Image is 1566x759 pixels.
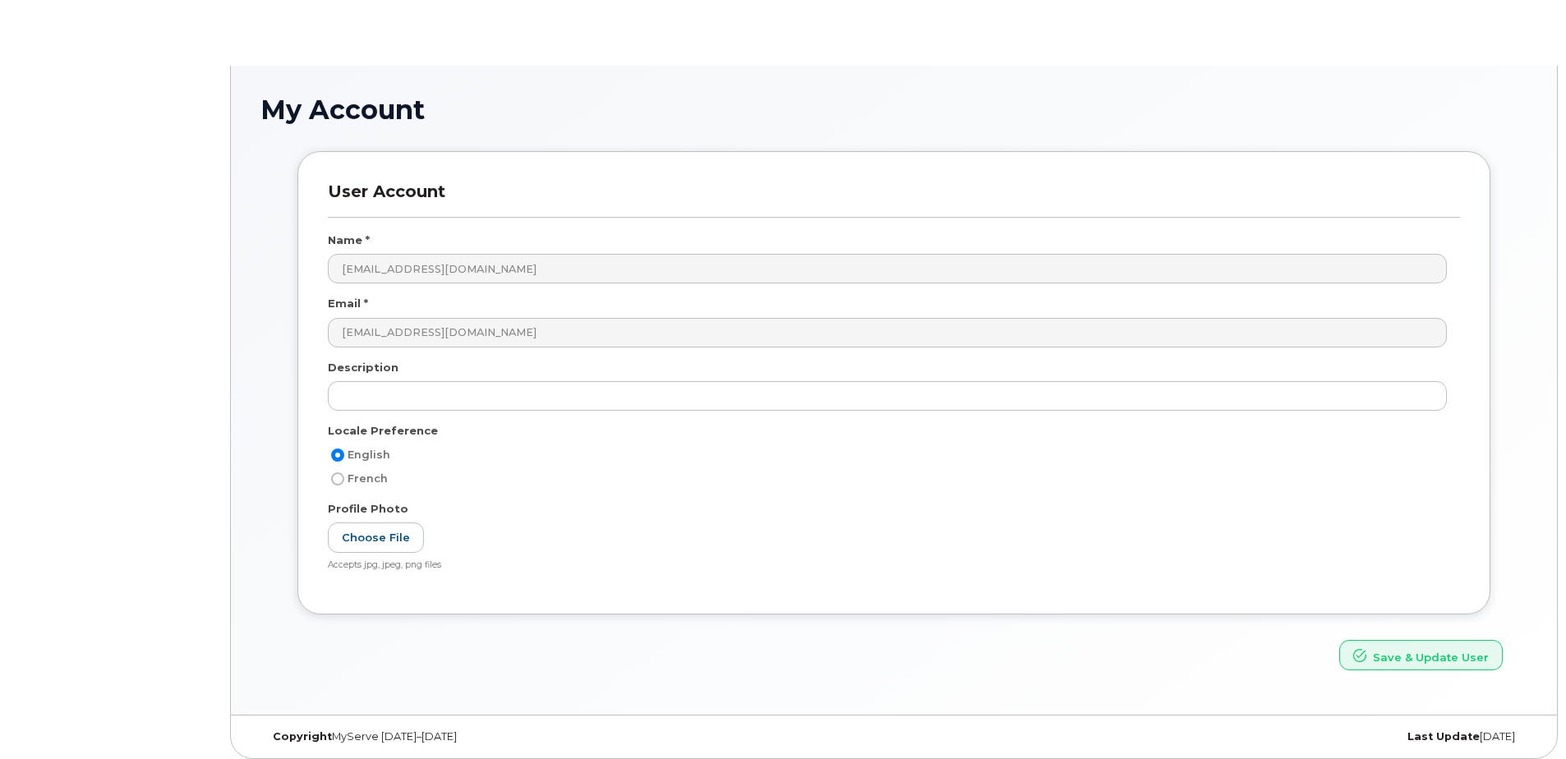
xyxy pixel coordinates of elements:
span: English [348,448,390,461]
label: Profile Photo [328,501,408,517]
h1: My Account [260,95,1527,124]
h3: User Account [328,182,1460,217]
strong: Copyright [273,730,332,743]
label: Name * [328,232,370,248]
div: MyServe [DATE]–[DATE] [260,730,683,743]
input: French [331,472,344,485]
div: Accepts jpg, jpeg, png files [328,559,1447,572]
label: Locale Preference [328,423,438,439]
label: Choose File [328,522,424,553]
label: Description [328,360,398,375]
label: Email * [328,296,368,311]
div: [DATE] [1105,730,1527,743]
button: Save & Update User [1339,640,1503,670]
input: English [331,448,344,462]
strong: Last Update [1407,730,1480,743]
span: French [348,472,388,485]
